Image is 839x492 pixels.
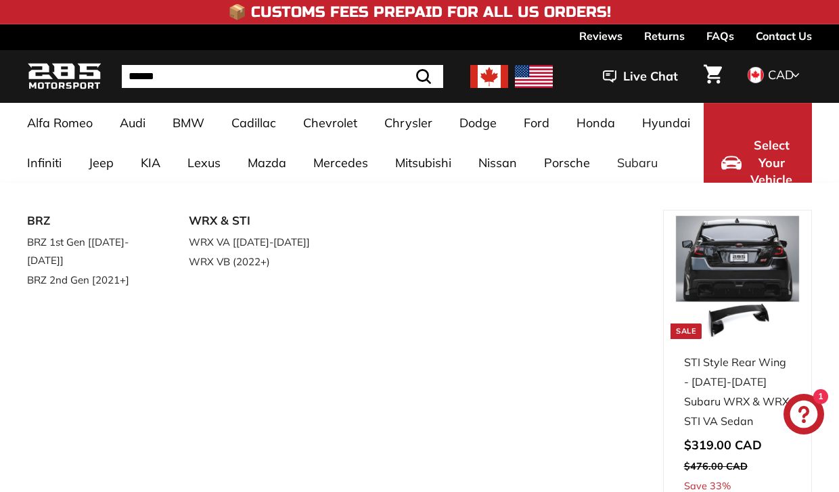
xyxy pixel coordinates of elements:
[579,24,622,47] a: Reviews
[756,24,812,47] a: Contact Us
[563,103,629,143] a: Honda
[14,143,75,183] a: Infiniti
[684,353,791,430] div: STI Style Rear Wing - [DATE]-[DATE] Subaru WRX & WRX STI VA Sedan
[696,53,730,99] a: Cart
[768,67,794,83] span: CAD
[684,437,762,453] span: $319.00 CAD
[530,143,604,183] a: Porsche
[623,68,678,85] span: Live Chat
[748,137,794,189] span: Select Your Vehicle
[189,210,313,232] a: WRX & STI
[14,103,106,143] a: Alfa Romeo
[371,103,446,143] a: Chrysler
[159,103,218,143] a: BMW
[510,103,563,143] a: Ford
[75,143,127,183] a: Jeep
[585,60,696,93] button: Live Chat
[27,210,151,232] a: BRZ
[27,270,151,290] a: BRZ 2nd Gen [2021+]
[106,103,159,143] a: Audi
[127,143,174,183] a: KIA
[234,143,300,183] a: Mazda
[290,103,371,143] a: Chevrolet
[174,143,234,183] a: Lexus
[629,103,704,143] a: Hyundai
[27,232,151,270] a: BRZ 1st Gen [[DATE]-[DATE]]
[604,143,671,183] a: Subaru
[189,252,313,271] a: WRX VB (2022+)
[684,460,748,472] span: $476.00 CAD
[465,143,530,183] a: Nissan
[382,143,465,183] a: Mitsubishi
[218,103,290,143] a: Cadillac
[779,394,828,438] inbox-online-store-chat: Shopify online store chat
[671,323,702,339] div: Sale
[189,232,313,252] a: WRX VA [[DATE]-[DATE]]
[706,24,734,47] a: FAQs
[446,103,510,143] a: Dodge
[27,61,101,93] img: Logo_285_Motorsport_areodynamics_components
[228,4,611,20] h4: 📦 Customs Fees Prepaid for All US Orders!
[704,103,812,223] button: Select Your Vehicle
[644,24,685,47] a: Returns
[122,65,443,88] input: Search
[300,143,382,183] a: Mercedes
